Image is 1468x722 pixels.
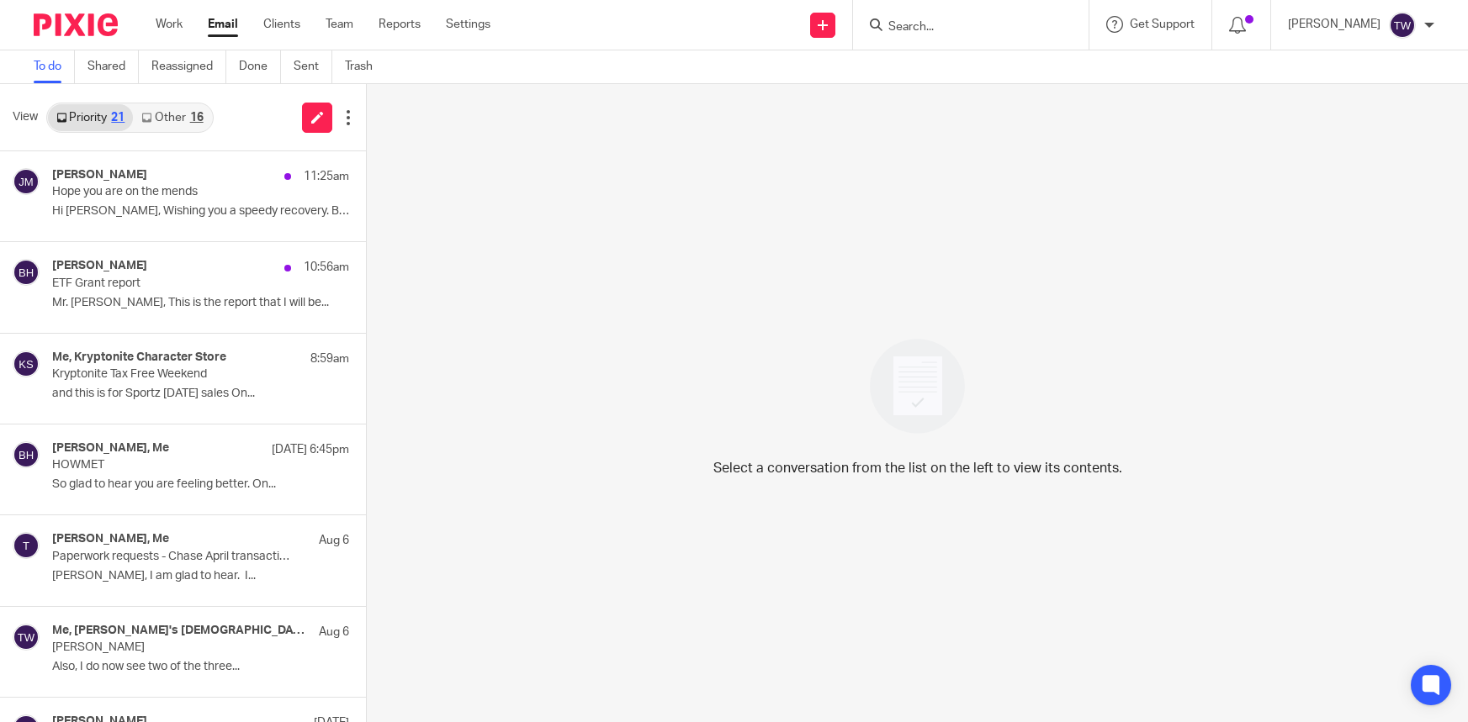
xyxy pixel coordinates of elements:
img: Pixie [34,13,118,36]
img: svg%3E [13,259,40,286]
p: HOWMET [52,458,290,472]
img: svg%3E [1389,12,1416,39]
h4: Me, Kryptonite Character Store [52,350,226,365]
a: Clients [263,16,300,33]
p: Aug 6 [319,624,349,640]
a: Done [239,50,281,83]
p: Also, I do now see two of the three... [52,660,349,674]
p: ETF Grant report [52,277,290,291]
a: Reassigned [151,50,226,83]
a: Priority21 [48,104,133,131]
div: 16 [190,112,204,124]
img: image [859,328,976,445]
a: Shared [87,50,139,83]
p: and this is for Sportz [DATE] sales On... [52,387,349,401]
p: [PERSON_NAME], I am glad to hear. I... [52,569,349,583]
p: [DATE] 6:45pm [272,441,349,458]
img: svg%3E [13,624,40,651]
p: Mr. [PERSON_NAME], This is the report that I will be... [52,296,349,310]
p: Hope you are on the mends [52,185,290,199]
p: [PERSON_NAME] [52,640,290,655]
p: So glad to hear you are feeling better. On... [52,477,349,492]
h4: [PERSON_NAME] [52,259,147,273]
a: To do [34,50,75,83]
p: [PERSON_NAME] [1288,16,1381,33]
img: svg%3E [13,350,40,377]
h4: Me, [PERSON_NAME]'s [DEMOGRAPHIC_DATA] [52,624,310,638]
a: Work [156,16,183,33]
p: 8:59am [310,350,349,367]
h4: [PERSON_NAME], Me [52,441,169,456]
p: Paperwork requests - Chase April transactions [52,550,290,564]
a: Sent [294,50,332,83]
a: Trash [345,50,385,83]
h4: [PERSON_NAME] [52,168,147,182]
input: Search [887,20,1038,35]
a: Other16 [133,104,211,131]
a: Team [326,16,353,33]
img: svg%3E [13,532,40,559]
h4: [PERSON_NAME], Me [52,532,169,546]
div: 21 [111,112,125,124]
span: View [13,108,38,126]
img: svg%3E [13,168,40,195]
p: Kryptonite Tax Free Weekend [52,367,290,382]
img: svg%3E [13,441,40,468]
p: 10:56am [304,259,349,276]
p: Aug 6 [319,532,349,549]
p: Hi [PERSON_NAME], Wishing you a speedy recovery. Be... [52,204,349,219]
span: Get Support [1130,18,1195,30]
p: Select a conversation from the list on the left to view its contents. [713,458,1122,478]
p: 11:25am [304,168,349,185]
a: Email [208,16,238,33]
a: Settings [446,16,490,33]
a: Reports [379,16,421,33]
